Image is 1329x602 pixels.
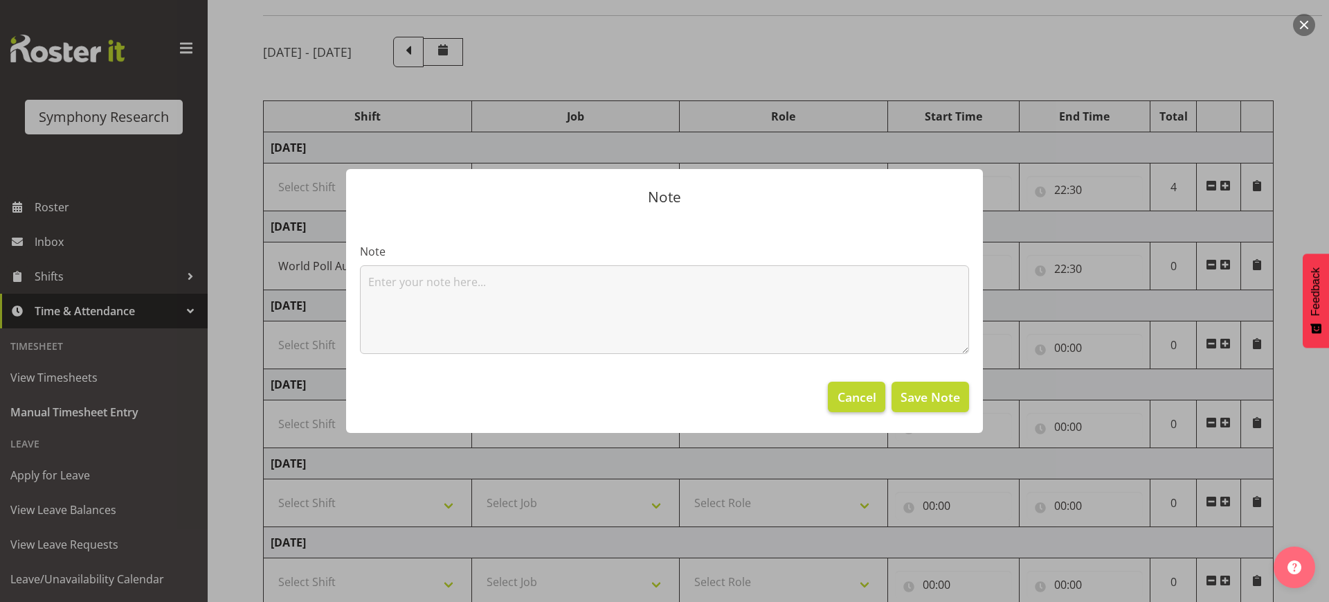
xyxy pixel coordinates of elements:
button: Feedback - Show survey [1303,254,1329,348]
label: Note [360,243,969,260]
button: Cancel [828,382,885,412]
p: Note [360,190,969,204]
span: Save Note [901,388,960,406]
span: Feedback [1310,267,1322,316]
button: Save Note [892,382,969,412]
img: help-xxl-2.png [1287,560,1301,574]
span: Cancel [838,388,876,406]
